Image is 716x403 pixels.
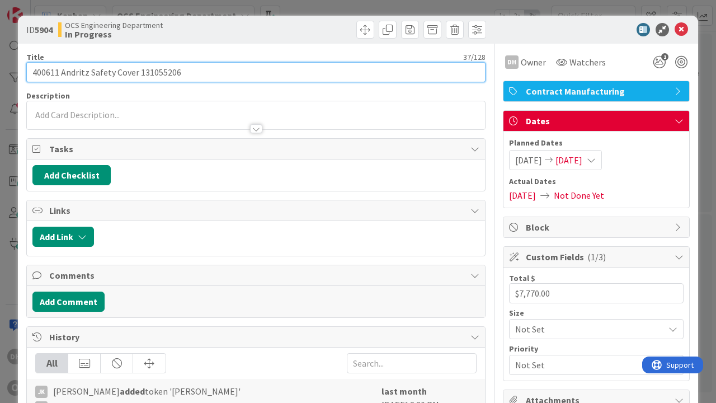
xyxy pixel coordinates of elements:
span: Support [24,2,51,15]
div: JK [35,386,48,398]
span: Block [526,221,669,234]
span: Dates [526,114,669,128]
b: last month [381,386,427,397]
span: [DATE] [515,153,542,167]
span: History [49,330,465,344]
span: Owner [521,55,546,69]
span: [DATE] [509,189,536,202]
span: ID [26,23,53,36]
div: Size [509,309,684,317]
button: Add Link [32,227,94,247]
span: Description [26,91,70,101]
div: Priority [509,345,684,353]
span: Not Done Yet [554,189,604,202]
span: Planned Dates [509,137,684,149]
input: type card name here... [26,62,486,82]
div: DH [505,55,519,69]
span: Watchers [569,55,606,69]
div: All [36,354,68,373]
input: Search... [347,353,477,373]
span: [DATE] [555,153,582,167]
label: Total $ [509,273,535,283]
span: 1 [661,53,668,60]
label: Title [26,52,44,62]
b: added [120,386,145,397]
span: Tasks [49,142,465,156]
div: 37 / 128 [48,52,486,62]
b: 5904 [35,24,53,35]
b: In Progress [65,30,163,39]
span: Contract Manufacturing [526,85,669,98]
span: ( 1/3 ) [587,251,606,263]
button: Add Comment [32,292,105,312]
span: Links [49,204,465,217]
span: OCS Engineering Department [65,21,163,30]
button: Add Checklist [32,165,111,185]
span: Not Set [515,321,658,337]
span: Comments [49,269,465,282]
span: Actual Dates [509,176,684,188]
span: Custom Fields [526,250,669,264]
span: Not Set [515,357,658,373]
